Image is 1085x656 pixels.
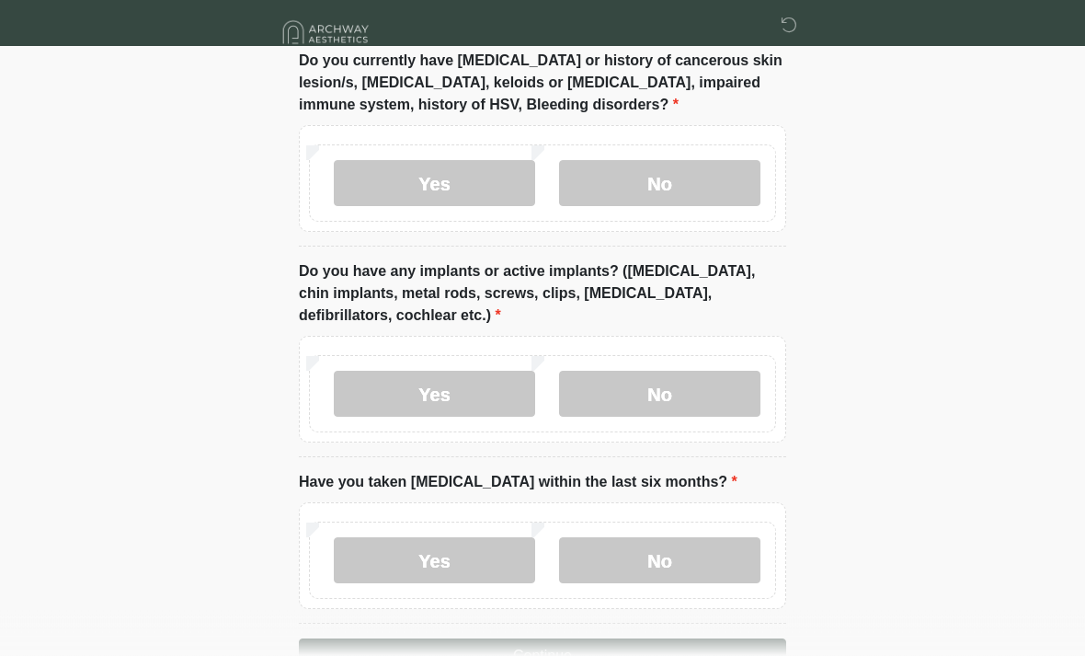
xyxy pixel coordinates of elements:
[334,372,535,418] label: Yes
[299,472,737,494] label: Have you taken [MEDICAL_DATA] within the last six months?
[559,538,760,584] label: No
[334,161,535,207] label: Yes
[559,372,760,418] label: No
[280,14,372,52] img: Archway Aesthetics Logo
[299,51,786,117] label: Do you currently have [MEDICAL_DATA] or history of cancerous skin lesion/s, [MEDICAL_DATA], keloi...
[559,161,760,207] label: No
[299,261,786,328] label: Do you have any implants or active implants? ([MEDICAL_DATA], chin implants, metal rods, screws, ...
[334,538,535,584] label: Yes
